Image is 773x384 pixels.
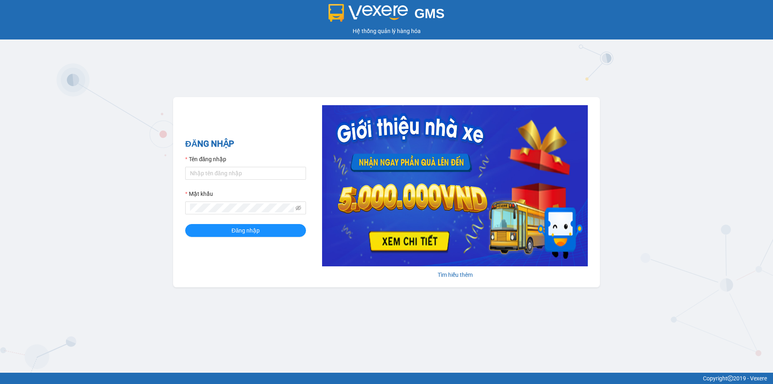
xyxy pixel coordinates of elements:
div: Tìm hiểu thêm [322,270,588,279]
div: Copyright 2019 - Vexere [6,374,767,383]
label: Mật khẩu [185,189,213,198]
img: banner-0 [322,105,588,266]
h2: ĐĂNG NHẬP [185,137,306,151]
span: GMS [414,6,444,21]
button: Đăng nhập [185,224,306,237]
label: Tên đăng nhập [185,155,226,164]
input: Mật khẩu [190,203,294,212]
a: GMS [329,12,445,19]
span: Đăng nhập [231,226,260,235]
img: logo 2 [329,4,408,22]
span: copyright [728,376,733,381]
input: Tên đăng nhập [185,167,306,180]
span: eye-invisible [296,205,301,211]
div: Hệ thống quản lý hàng hóa [2,27,771,35]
